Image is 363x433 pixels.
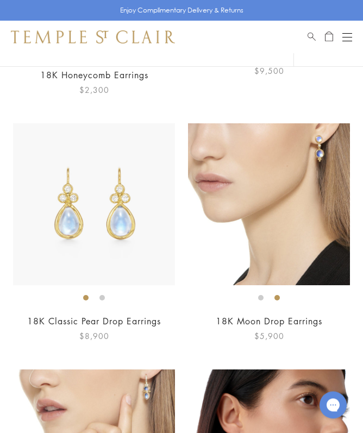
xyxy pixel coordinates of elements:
[254,330,284,342] span: $5,900
[254,65,284,77] span: $9,500
[325,30,333,43] a: Open Shopping Bag
[13,123,175,285] img: 18K Classic Pear Drop Earrings
[342,30,352,43] button: Open navigation
[79,84,109,96] span: $2,300
[308,30,316,43] a: Search
[120,5,243,16] p: Enjoy Complimentary Delivery & Returns
[188,123,350,285] img: 18K Moon Drop Earrings
[216,315,322,327] a: 18K Moon Drop Earrings
[314,387,352,422] iframe: Gorgias live chat messenger
[11,30,175,43] img: Temple St. Clair
[79,330,109,342] span: $8,900
[27,315,161,327] a: 18K Classic Pear Drop Earrings
[40,69,148,81] a: 18K Honeycomb Earrings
